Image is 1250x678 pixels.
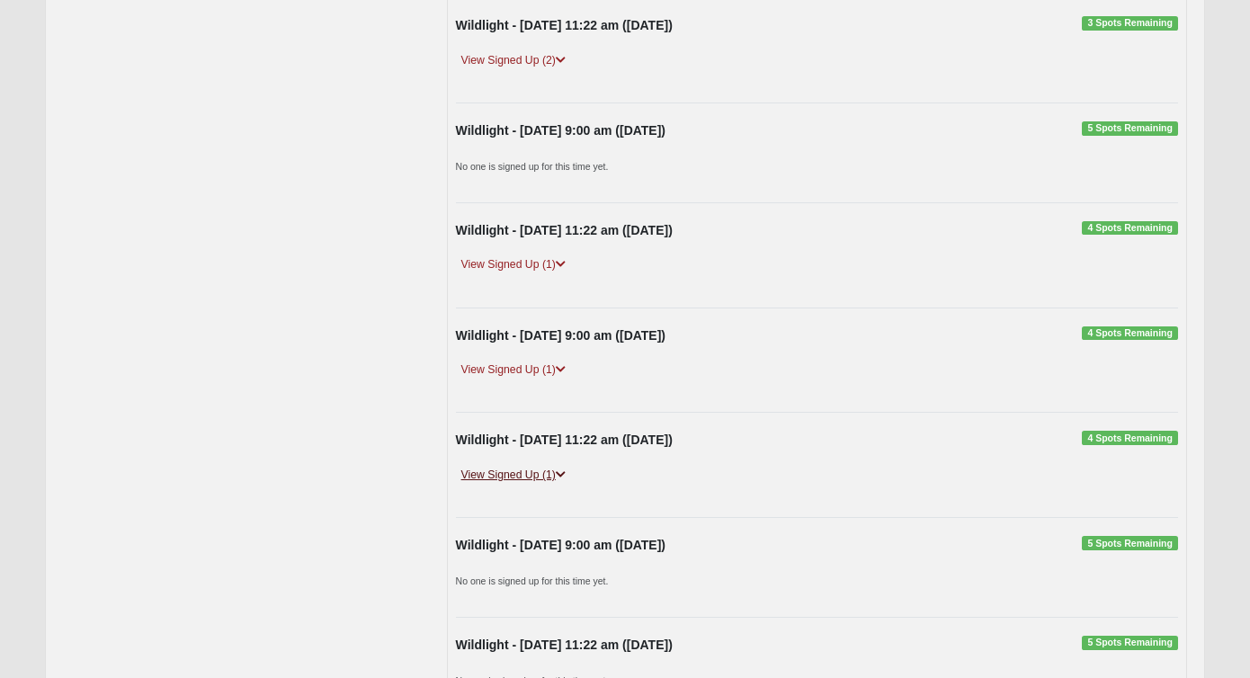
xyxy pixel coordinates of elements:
[456,223,673,237] strong: Wildlight - [DATE] 11:22 am ([DATE])
[1082,326,1178,341] span: 4 Spots Remaining
[456,123,665,138] strong: Wildlight - [DATE] 9:00 am ([DATE])
[1082,431,1178,445] span: 4 Spots Remaining
[456,575,609,586] small: No one is signed up for this time yet.
[456,51,571,70] a: View Signed Up (2)
[456,638,673,652] strong: Wildlight - [DATE] 11:22 am ([DATE])
[1082,121,1178,136] span: 5 Spots Remaining
[1082,536,1178,550] span: 5 Spots Remaining
[456,466,571,485] a: View Signed Up (1)
[456,433,673,447] strong: Wildlight - [DATE] 11:22 am ([DATE])
[456,328,665,343] strong: Wildlight - [DATE] 9:00 am ([DATE])
[456,255,571,274] a: View Signed Up (1)
[1082,16,1178,31] span: 3 Spots Remaining
[456,538,665,552] strong: Wildlight - [DATE] 9:00 am ([DATE])
[1082,221,1178,236] span: 4 Spots Remaining
[456,18,673,32] strong: Wildlight - [DATE] 11:22 am ([DATE])
[456,361,571,379] a: View Signed Up (1)
[1082,636,1178,650] span: 5 Spots Remaining
[456,161,609,172] small: No one is signed up for this time yet.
